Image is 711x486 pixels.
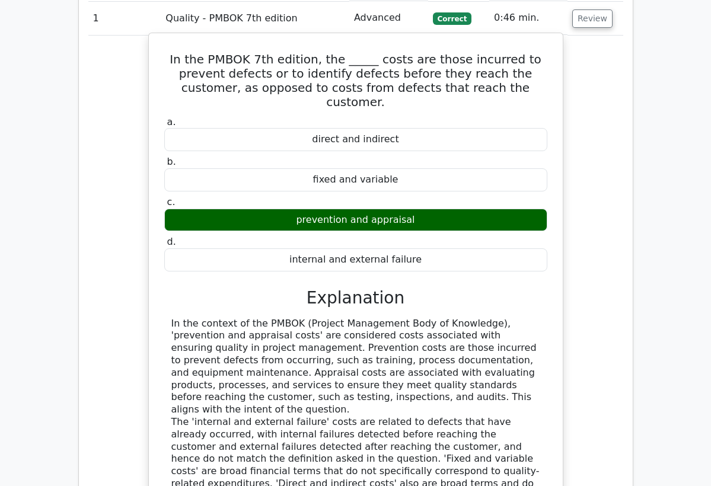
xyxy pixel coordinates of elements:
[164,168,547,191] div: fixed and variable
[167,156,176,167] span: b.
[161,1,349,35] td: Quality - PMBOK 7th edition
[167,236,176,247] span: d.
[349,1,428,35] td: Advanced
[88,1,161,35] td: 1
[164,128,547,151] div: direct and indirect
[572,9,613,28] button: Review
[164,209,547,232] div: prevention and appraisal
[171,288,540,308] h3: Explanation
[164,248,547,271] div: internal and external failure
[433,12,471,24] span: Correct
[167,196,176,207] span: c.
[167,116,176,127] span: a.
[163,52,549,109] h5: In the PMBOK 7th edition, the _____ costs are those incurred to prevent defects or to identify de...
[489,1,567,35] td: 0:46 min.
